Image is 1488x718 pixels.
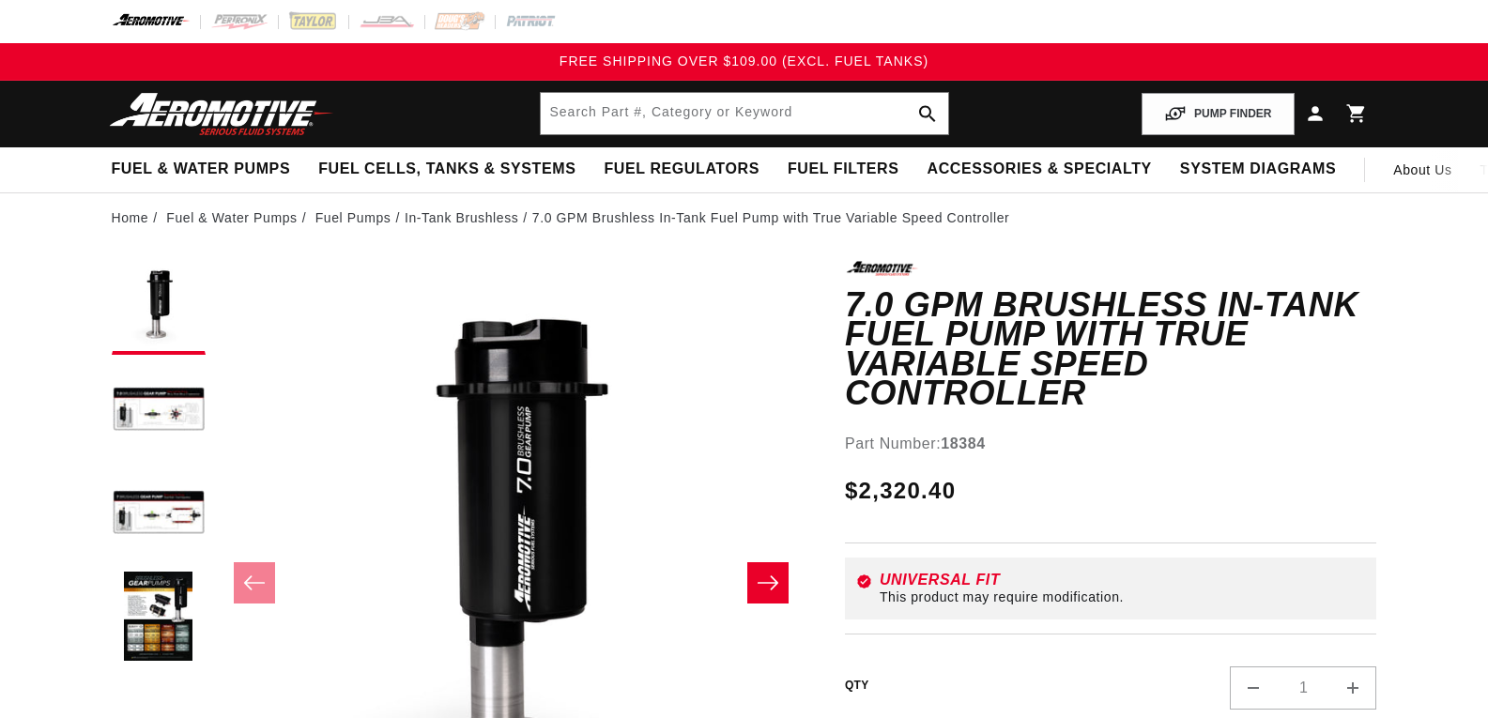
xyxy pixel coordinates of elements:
summary: Fuel & Water Pumps [98,147,305,191]
button: Load image 4 in gallery view [112,571,206,665]
span: FREE SHIPPING OVER $109.00 (EXCL. FUEL TANKS) [560,53,928,69]
summary: System Diagrams [1166,147,1350,191]
summary: Accessories & Specialty [913,147,1166,191]
span: Fuel Cells, Tanks & Systems [318,160,575,179]
nav: breadcrumbs [112,207,1377,228]
div: Part Number: [845,432,1377,456]
h1: 7.0 GPM Brushless In-Tank Fuel Pump with True Variable Speed Controller [845,290,1377,408]
button: Slide left [234,562,275,603]
span: About Us [1393,162,1451,177]
a: Fuel & Water Pumps [166,207,297,228]
summary: Fuel Cells, Tanks & Systems [304,147,590,191]
button: Load image 3 in gallery view [112,467,206,561]
div: This product may require modification. [880,589,1366,604]
strong: 18384 [941,435,986,451]
div: Universal Fit [880,573,1366,588]
a: Home [112,207,149,228]
summary: Fuel Regulators [590,147,773,191]
button: Load image 1 in gallery view [112,261,206,355]
img: Aeromotive [104,92,339,136]
span: Fuel Filters [788,160,899,179]
button: Slide right [747,562,789,603]
span: Fuel Regulators [604,160,759,179]
span: System Diagrams [1180,160,1336,179]
label: QTY [845,678,869,694]
summary: Fuel Filters [774,147,913,191]
button: Load image 2 in gallery view [112,364,206,458]
span: $2,320.40 [845,474,956,508]
input: Search by Part Number, Category or Keyword [541,93,948,134]
button: search button [907,93,948,134]
span: Fuel & Water Pumps [112,160,291,179]
li: 7.0 GPM Brushless In-Tank Fuel Pump with True Variable Speed Controller [532,207,1009,228]
a: Fuel Pumps [315,207,391,228]
span: Accessories & Specialty [928,160,1152,179]
li: In-Tank Brushless [405,207,532,228]
button: PUMP FINDER [1142,93,1294,135]
a: About Us [1379,147,1465,192]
